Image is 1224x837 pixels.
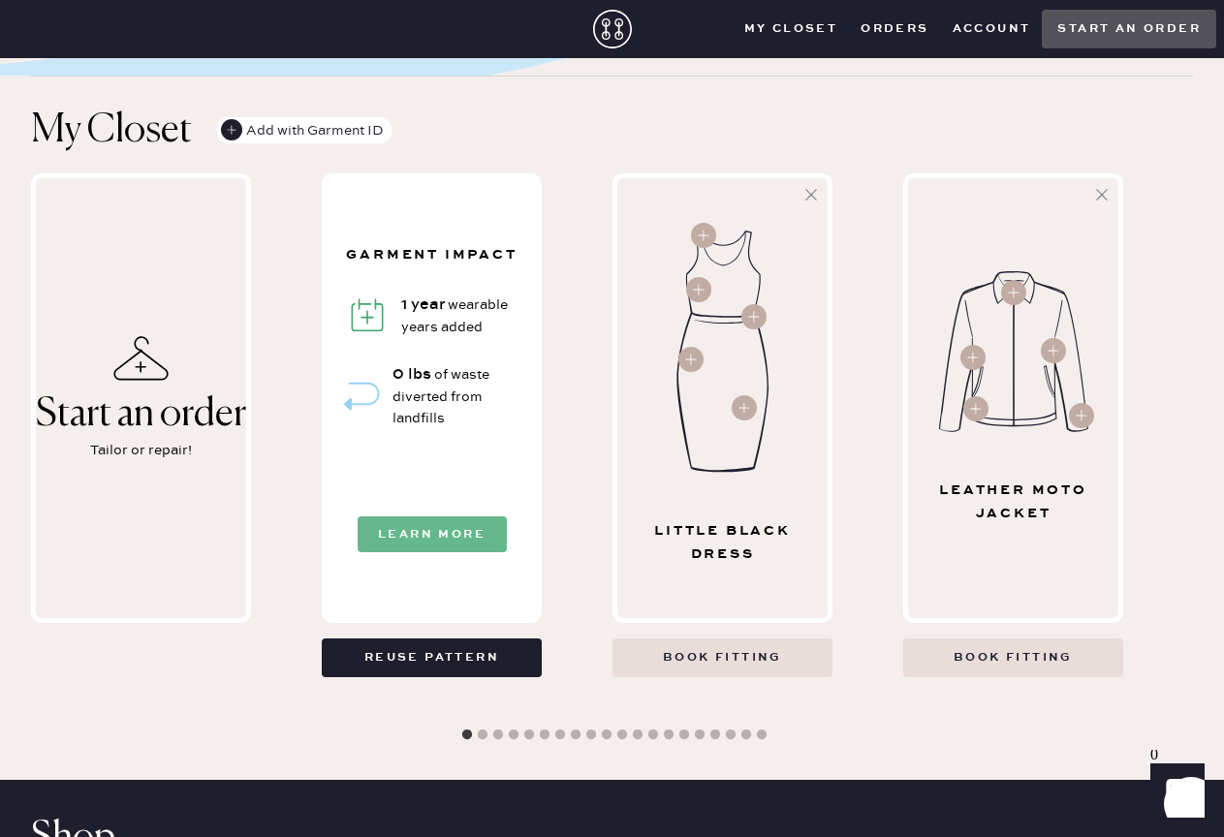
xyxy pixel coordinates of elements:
button: Add with Garment ID [217,117,392,143]
img: Garment image [939,271,1088,432]
button: 5 [519,726,539,745]
button: 6 [535,726,554,745]
iframe: Front Chat [1132,750,1215,833]
button: Learn More [358,516,507,552]
button: Book fitting [612,638,832,677]
span: 0 lbs [392,365,431,384]
button: 16 [690,726,709,745]
button: 1 [457,726,477,745]
svg: Hide pattern [1092,185,1112,204]
button: 12 [628,726,647,745]
button: My Closet [733,15,850,44]
button: 7 [550,726,570,745]
svg: Hide pattern [801,185,821,204]
button: Start an order [1042,10,1216,48]
button: Reuse pattern [322,638,542,677]
div: Tailor or repair! [90,440,192,461]
button: 8 [566,726,585,745]
button: 9 [581,726,601,745]
button: Account [941,15,1043,44]
button: 19 [737,726,756,745]
button: 13 [643,726,663,745]
span: 1 year [401,295,445,314]
button: 3 [488,726,508,745]
div: Garment Impact [346,245,517,264]
button: 10 [597,726,616,745]
button: 18 [721,726,740,745]
h1: My Closet [31,108,192,154]
button: 17 [706,726,725,745]
div: wearable years added [401,294,523,338]
div: Add with Garment ID [221,117,384,144]
button: Orders [849,15,940,44]
button: 15 [675,726,694,745]
button: Book fitting [903,638,1123,677]
button: 2 [473,726,492,745]
img: Garment image [673,231,773,473]
div: Start an order [36,393,246,436]
div: Little Black Dress [626,519,820,566]
button: 11 [612,726,632,745]
button: 14 [659,726,678,745]
button: 4 [504,726,523,745]
div: Leather Moto Jacket [917,479,1111,525]
div: of waste diverted from landfills [392,363,523,429]
button: 20 [752,726,771,745]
